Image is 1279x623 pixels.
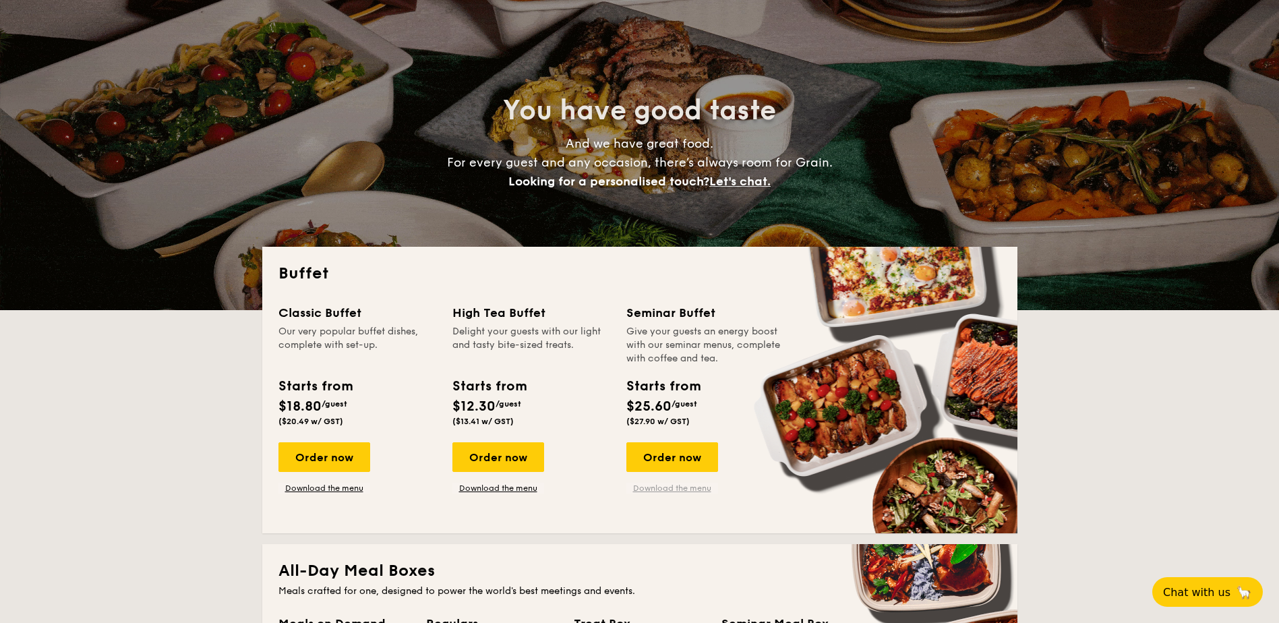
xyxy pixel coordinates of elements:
[503,94,776,127] span: You have good taste
[1236,585,1252,600] span: 🦙
[1163,586,1230,599] span: Chat with us
[626,442,718,472] div: Order now
[626,417,690,426] span: ($27.90 w/ GST)
[278,303,436,322] div: Classic Buffet
[672,399,697,409] span: /guest
[278,560,1001,582] h2: All-Day Meal Boxes
[452,417,514,426] span: ($13.41 w/ GST)
[322,399,347,409] span: /guest
[452,325,610,365] div: Delight your guests with our light and tasty bite-sized treats.
[278,376,352,396] div: Starts from
[278,325,436,365] div: Our very popular buffet dishes, complete with set-up.
[709,174,771,189] span: Let's chat.
[496,399,521,409] span: /guest
[278,442,370,472] div: Order now
[626,376,700,396] div: Starts from
[626,483,718,494] a: Download the menu
[278,483,370,494] a: Download the menu
[452,483,544,494] a: Download the menu
[452,376,526,396] div: Starts from
[1152,577,1263,607] button: Chat with us🦙
[278,585,1001,598] div: Meals crafted for one, designed to power the world's best meetings and events.
[626,398,672,415] span: $25.60
[447,136,833,189] span: And we have great food. For every guest and any occasion, there’s always room for Grain.
[508,174,709,189] span: Looking for a personalised touch?
[452,398,496,415] span: $12.30
[278,417,343,426] span: ($20.49 w/ GST)
[278,263,1001,285] h2: Buffet
[626,303,784,322] div: Seminar Buffet
[452,442,544,472] div: Order now
[278,398,322,415] span: $18.80
[626,325,784,365] div: Give your guests an energy boost with our seminar menus, complete with coffee and tea.
[452,303,610,322] div: High Tea Buffet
